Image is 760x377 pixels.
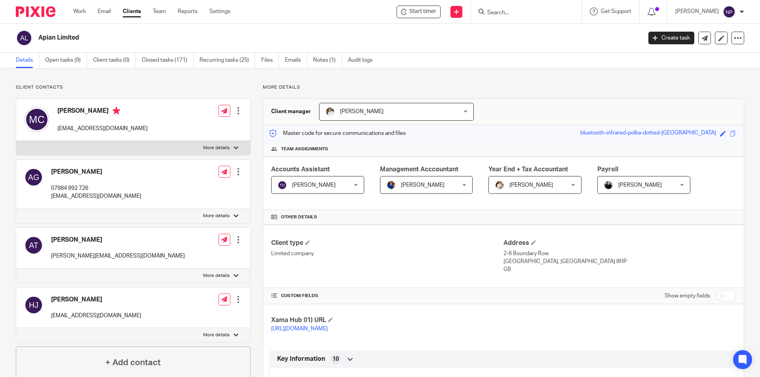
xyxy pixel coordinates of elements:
h4: Address [503,239,736,247]
span: Year End + Tax Accountant [488,166,568,172]
h4: [PERSON_NAME] [57,107,148,117]
span: Management Acccountant [380,166,458,172]
span: Team assignments [281,146,328,152]
a: Email [98,8,111,15]
a: Notes (1) [313,53,342,68]
a: Client tasks (0) [93,53,136,68]
span: [PERSON_NAME] [292,182,336,188]
span: [PERSON_NAME] [509,182,553,188]
p: [EMAIL_ADDRESS][DOMAIN_NAME] [51,312,141,320]
a: Reports [178,8,198,15]
span: Other details [281,214,317,220]
label: Show empty fields [665,292,710,300]
p: 2-6 Boundary Row [503,250,736,258]
img: Pixie [16,6,55,17]
div: bluetooth-infrared-polka-dotted-[GEOGRAPHIC_DATA] [580,129,716,138]
h4: [PERSON_NAME] [51,296,141,304]
p: Master code for secure communications and files [269,129,406,137]
a: Audit logs [348,53,378,68]
h4: [PERSON_NAME] [51,236,185,244]
p: [EMAIL_ADDRESS][DOMAIN_NAME] [51,192,141,200]
a: Work [73,8,86,15]
span: [PERSON_NAME] [618,182,662,188]
img: svg%3E [24,296,43,314]
a: Create task [648,32,694,44]
a: Open tasks (9) [45,53,87,68]
a: Details [16,53,39,68]
a: Closed tasks (171) [142,53,194,68]
h4: + Add contact [105,356,161,369]
p: [GEOGRAPHIC_DATA], [GEOGRAPHIC_DATA] 8HP [503,258,736,265]
a: Clients [123,8,141,15]
div: Apian Limited [397,6,441,18]
p: [EMAIL_ADDRESS][DOMAIN_NAME] [57,125,148,133]
h2: Apian Limited [38,34,517,42]
p: More details [263,84,744,91]
img: svg%3E [723,6,735,18]
img: sarah-royle.jpg [325,107,335,116]
i: Primary [112,107,120,115]
a: Recurring tasks (25) [199,53,255,68]
a: Team [153,8,166,15]
img: svg%3E [24,107,49,132]
p: More details [203,213,230,219]
p: [PERSON_NAME] [675,8,719,15]
p: Client contacts [16,84,251,91]
a: [URL][DOMAIN_NAME] [271,326,328,332]
a: Emails [285,53,307,68]
p: More details [203,332,230,338]
span: Get Support [601,9,631,14]
img: Nicole.jpeg [386,180,396,190]
p: More details [203,145,230,151]
a: Settings [209,8,230,15]
h4: [PERSON_NAME] [51,168,141,176]
p: Limited company [271,250,503,258]
a: Files [261,53,279,68]
p: GB [503,265,736,273]
p: More details [203,273,230,279]
span: [PERSON_NAME] [340,109,384,114]
h4: Client type [271,239,503,247]
h3: Client manager [271,108,311,116]
span: 10 [332,355,339,363]
img: svg%3E [16,30,32,46]
h4: CUSTOM FIELDS [271,293,503,299]
span: Start timer [409,8,436,16]
img: svg%3E [24,236,43,255]
input: Search [486,9,558,17]
p: 07984 992 726 [51,184,141,192]
span: [PERSON_NAME] [401,182,445,188]
p: [PERSON_NAME][EMAIL_ADDRESS][DOMAIN_NAME] [51,252,185,260]
img: nicky-partington.jpg [604,180,613,190]
img: svg%3E [24,168,43,187]
span: Key Information [277,355,325,363]
img: svg%3E [277,180,287,190]
span: Accounts Assistant [271,166,330,172]
img: Kayleigh%20Henson.jpeg [495,180,504,190]
span: Payroll [597,166,618,172]
h4: Xama Hub 01) URL [271,316,503,324]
